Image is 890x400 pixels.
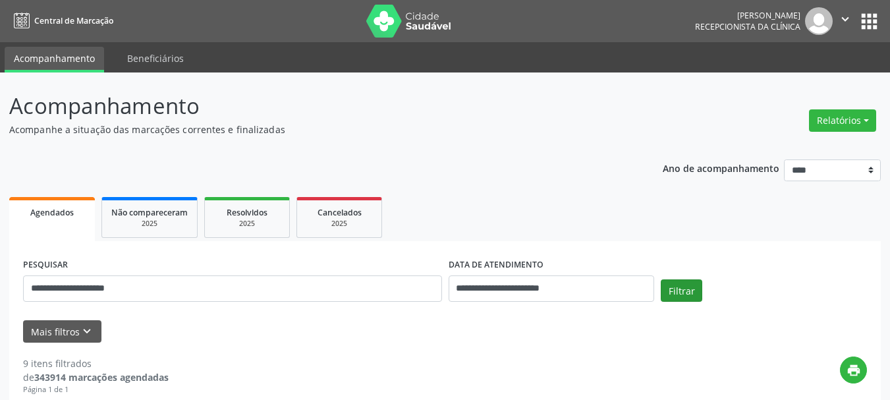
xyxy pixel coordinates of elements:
a: Beneficiários [118,47,193,70]
button: apps [858,10,881,33]
a: Acompanhamento [5,47,104,72]
label: DATA DE ATENDIMENTO [449,255,543,275]
div: 2025 [306,219,372,229]
span: Resolvidos [227,207,267,218]
span: Central de Marcação [34,15,113,26]
div: [PERSON_NAME] [695,10,800,21]
span: Agendados [30,207,74,218]
div: de [23,370,169,384]
strong: 343914 marcações agendadas [34,371,169,384]
button: Filtrar [661,279,702,302]
p: Acompanhe a situação das marcações correntes e finalizadas [9,123,619,136]
i: keyboard_arrow_down [80,324,94,339]
button:  [833,7,858,35]
p: Acompanhamento [9,90,619,123]
div: Página 1 de 1 [23,384,169,395]
label: PESQUISAR [23,255,68,275]
span: Recepcionista da clínica [695,21,800,32]
span: Cancelados [318,207,362,218]
button: Relatórios [809,109,876,132]
button: print [840,357,867,384]
a: Central de Marcação [9,10,113,32]
div: 9 itens filtrados [23,357,169,370]
div: 2025 [111,219,188,229]
button: Mais filtroskeyboard_arrow_down [23,320,101,343]
img: img [805,7,833,35]
i: print [847,363,861,378]
i:  [838,12,852,26]
div: 2025 [214,219,280,229]
span: Não compareceram [111,207,188,218]
p: Ano de acompanhamento [663,159,779,176]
